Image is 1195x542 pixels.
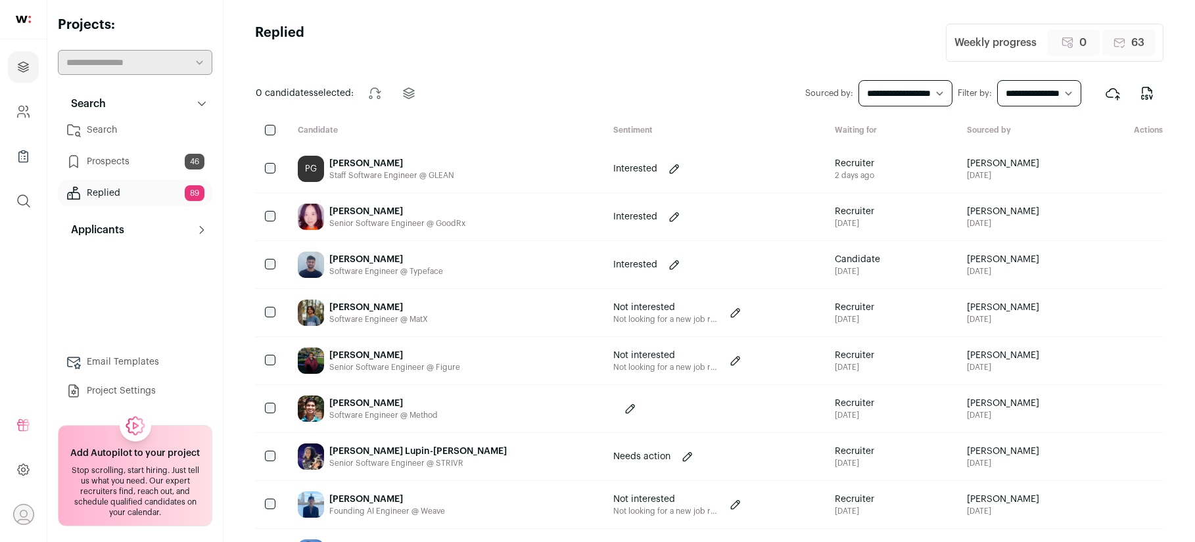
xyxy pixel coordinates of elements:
div: [PERSON_NAME] [329,493,445,506]
div: [PERSON_NAME] Lupin-[PERSON_NAME] [329,445,507,458]
div: [PERSON_NAME] [329,397,438,410]
div: Software Engineer @ MatX [329,314,428,325]
span: 63 [1131,35,1144,51]
span: [DATE] [967,362,1039,373]
span: Recruiter [835,205,874,218]
div: Waiting for [824,125,956,137]
span: selected: [256,87,354,100]
button: Applicants [58,217,212,243]
div: 2 days ago [835,170,874,181]
img: 7d5103adbe68659fafb95515342278b1a35fc07a253310ab74cfc07b56bf4821.jpg [298,348,324,374]
button: Export to CSV [1131,78,1163,109]
span: [DATE] [967,506,1039,516]
h2: Projects: [58,16,212,34]
a: Company Lists [8,141,39,172]
img: 0c15f6b5ea5343731c04819af41ee2e479a34a0865db811de174d1b3a05bf6ae [298,395,324,422]
p: Interested [613,162,657,175]
div: [DATE] [835,506,874,516]
span: Recruiter [835,349,874,362]
div: [DATE] [835,266,880,277]
div: [DATE] [835,314,874,325]
span: 89 [185,185,204,201]
span: [DATE] [967,314,1039,325]
div: Senior Software Engineer @ GoodRx [329,218,465,229]
div: [DATE] [835,218,874,229]
button: Export to ATS [1097,78,1129,109]
a: Replied89 [58,180,212,206]
span: 0 candidates [256,89,314,98]
p: Not interested [613,493,718,506]
img: 9cbd543f8da8f2f7d70661b482852ee4836e8d0fc2ea699463c1db60d16fbe9b.jpg [298,443,324,470]
p: Not looking for a new job right now [613,314,718,325]
a: Add Autopilot to your project Stop scrolling, start hiring. Just tell us what you need. Our exper... [58,425,212,526]
div: PG [298,156,324,182]
h1: Replied [255,24,304,62]
div: Sourced by [956,125,1115,137]
span: Recruiter [835,157,874,170]
span: [PERSON_NAME] [967,205,1039,218]
span: 0 [1079,35,1087,51]
div: Candidate [287,125,603,137]
img: wellfound-shorthand-0d5821cbd27db2630d0214b213865d53afaa358527fdda9d0ea32b1df1b89c2c.svg [16,16,31,23]
img: b61070cbd97ed4958a4141a6848767b07e3b61c6aff4786df7777554fbc79271 [298,491,324,518]
span: Recruiter [835,397,874,410]
div: Staff Software Engineer @ GLEAN [329,170,454,181]
span: [PERSON_NAME] [967,445,1039,458]
span: [DATE] [967,458,1039,468]
div: Stop scrolling, start hiring. Just tell us what you need. Our expert recruiters find, reach out, ... [66,465,204,518]
span: [PERSON_NAME] [967,301,1039,314]
a: Company and ATS Settings [8,96,39,127]
div: Software Engineer @ Method [329,410,438,420]
p: Needs action [613,450,670,463]
img: 0f6c3e119847a527383d2f1063fa38f7bcad8a02fe9720c7ba65ef70d01c4d94 [298,204,324,230]
span: [PERSON_NAME] [967,493,1039,506]
div: Software Engineer @ Typeface [329,266,443,277]
p: Interested [613,258,657,271]
p: Applicants [63,222,124,238]
div: [DATE] [835,410,874,420]
a: Email Templates [58,349,212,375]
span: [DATE] [967,170,1039,181]
a: Prospects46 [58,148,212,175]
div: [PERSON_NAME] [329,157,454,170]
a: Search [58,117,212,143]
div: [PERSON_NAME] [329,301,428,314]
span: [DATE] [967,266,1039,277]
img: b46383aa27d0f0d2c3ded663dadab8b5397b68c7b8b22f1b19e178cb10a27c35 [298,252,324,278]
button: Search [58,91,212,117]
h2: Add Autopilot to your project [70,447,200,460]
div: Senior Software Engineer @ STRIVR [329,458,507,468]
a: Projects [8,51,39,83]
span: Recruiter [835,301,874,314]
span: 46 [185,154,204,169]
p: Search [63,96,106,112]
span: Recruiter [835,493,874,506]
span: [PERSON_NAME] [967,397,1039,410]
div: [PERSON_NAME] [329,205,465,218]
p: Not looking for a new job right now [613,362,718,373]
div: [DATE] [835,458,874,468]
div: [DATE] [835,362,874,373]
div: [PERSON_NAME] [329,253,443,266]
span: Candidate [835,253,880,266]
span: [DATE] [967,410,1039,420]
span: [PERSON_NAME] [967,157,1039,170]
div: Senior Software Engineer @ Figure [329,362,460,373]
span: [PERSON_NAME] [967,253,1039,266]
span: [PERSON_NAME] [967,349,1039,362]
span: [DATE] [967,218,1039,229]
label: Sourced by: [805,88,853,99]
a: Project Settings [58,378,212,404]
div: [PERSON_NAME] [329,349,460,362]
div: Actions [1115,125,1163,137]
p: Not interested [613,349,718,362]
span: Recruiter [835,445,874,458]
p: Not interested [613,301,718,314]
label: Filter by: [958,88,992,99]
div: Sentiment [603,125,824,137]
p: Interested [613,210,657,223]
div: Founding AI Engineer @ Weave [329,506,445,516]
img: 3b458451b32e53dc91d6419f04ffbc29b0af8d4d093b36a0fc37683aefba9e85.jpg [298,300,324,326]
div: Weekly progress [954,35,1037,51]
p: Not looking for a new job right now [613,506,718,516]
